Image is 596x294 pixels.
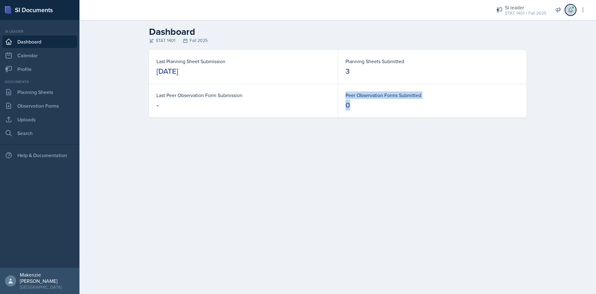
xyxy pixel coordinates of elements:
a: Planning Sheets [2,86,77,98]
a: Search [2,127,77,139]
a: Calendar [2,49,77,62]
dt: Last Planning Sheet Submission [156,58,330,65]
div: Help & Documentation [2,149,77,161]
a: Profile [2,63,77,75]
dt: Peer Observation Forms Submitted [345,91,519,99]
div: Si leader [505,4,546,11]
div: 0 [345,100,350,110]
div: Makenzie [PERSON_NAME] [20,272,74,284]
div: [DATE] [156,66,178,76]
div: [GEOGRAPHIC_DATA] [20,284,74,290]
a: Observation Forms [2,100,77,112]
div: - [156,100,159,110]
dt: Planning Sheets Submitted [345,58,519,65]
h2: Dashboard [149,26,526,37]
div: Si leader [2,29,77,34]
div: STAT 1401 Fall 2025 [149,37,526,44]
a: Dashboard [2,35,77,48]
div: Documents [2,79,77,85]
dt: Last Peer Observation Form Submission [156,91,330,99]
div: STAT 1401 / Fall 2025 [505,10,546,16]
div: 3 [345,66,350,76]
a: Uploads [2,113,77,126]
